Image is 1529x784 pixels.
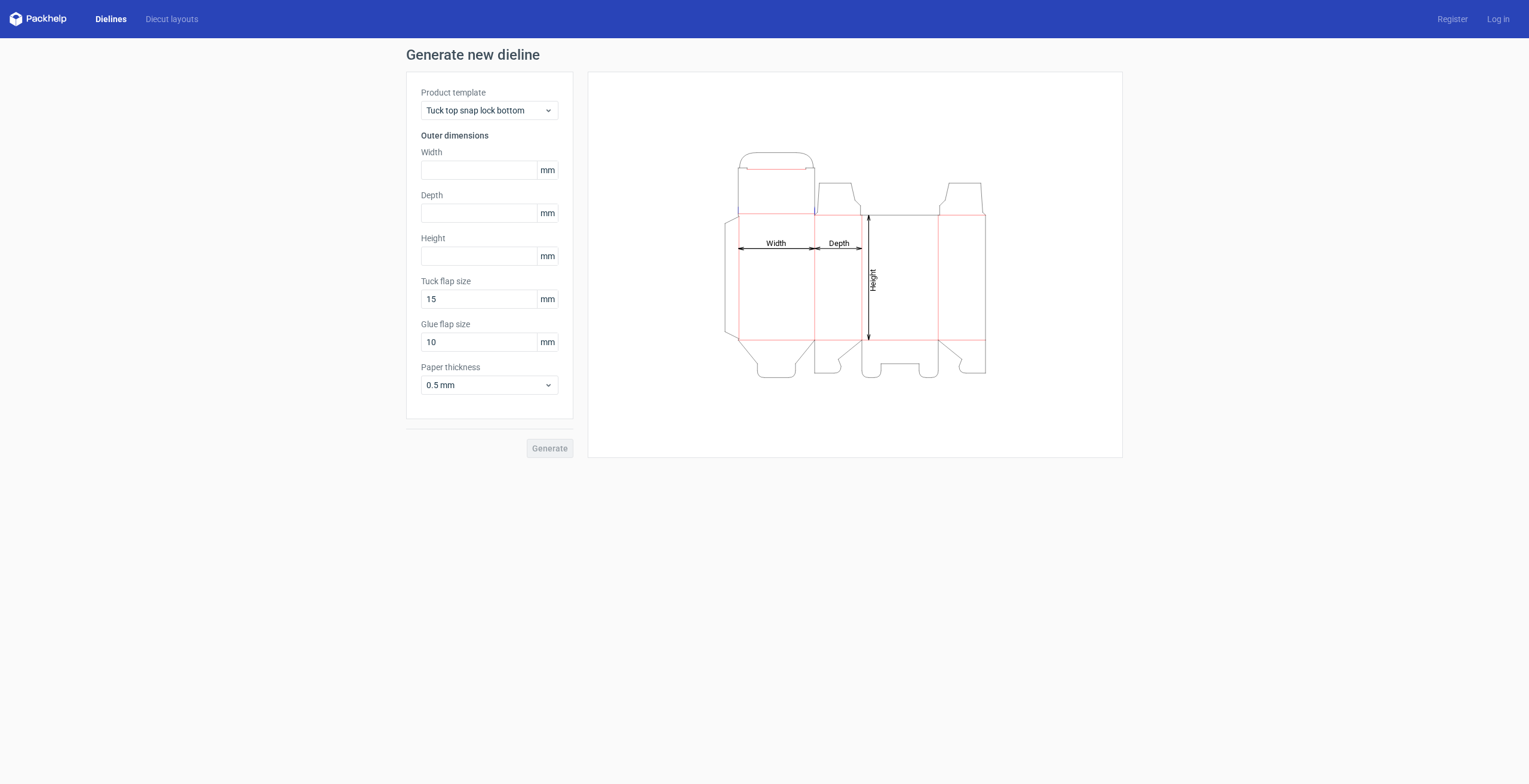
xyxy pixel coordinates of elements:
a: Log in [1478,13,1519,25]
span: mm [537,290,558,308]
h1: Generate new dieline [406,48,1123,62]
span: 0.5 mm [426,379,544,391]
a: Dielines [86,13,136,25]
tspan: Height [868,269,877,291]
label: Height [421,232,558,244]
span: mm [537,161,558,179]
label: Paper thickness [421,361,558,373]
a: Register [1428,13,1478,25]
a: Diecut layouts [136,13,208,25]
label: Width [421,146,558,158]
span: mm [537,333,558,351]
span: mm [537,204,558,222]
h3: Outer dimensions [421,130,558,142]
label: Depth [421,189,558,201]
label: Tuck flap size [421,275,558,287]
span: mm [537,247,558,265]
label: Glue flap size [421,318,558,330]
tspan: Depth [829,238,849,247]
tspan: Width [766,238,786,247]
span: Tuck top snap lock bottom [426,104,544,116]
label: Product template [421,87,558,99]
